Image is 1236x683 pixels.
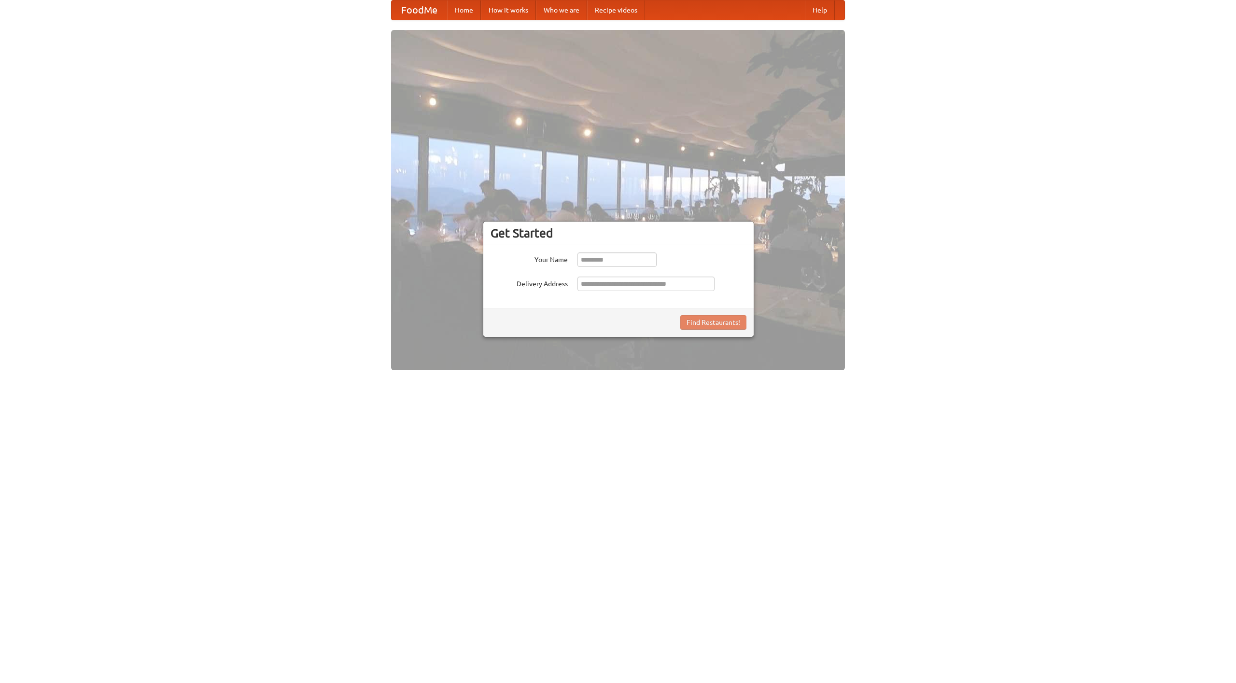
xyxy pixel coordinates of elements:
h3: Get Started [491,226,746,240]
button: Find Restaurants! [680,315,746,330]
label: Your Name [491,252,568,265]
label: Delivery Address [491,277,568,289]
a: How it works [481,0,536,20]
a: Home [447,0,481,20]
a: Who we are [536,0,587,20]
a: Help [805,0,835,20]
a: FoodMe [392,0,447,20]
a: Recipe videos [587,0,645,20]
